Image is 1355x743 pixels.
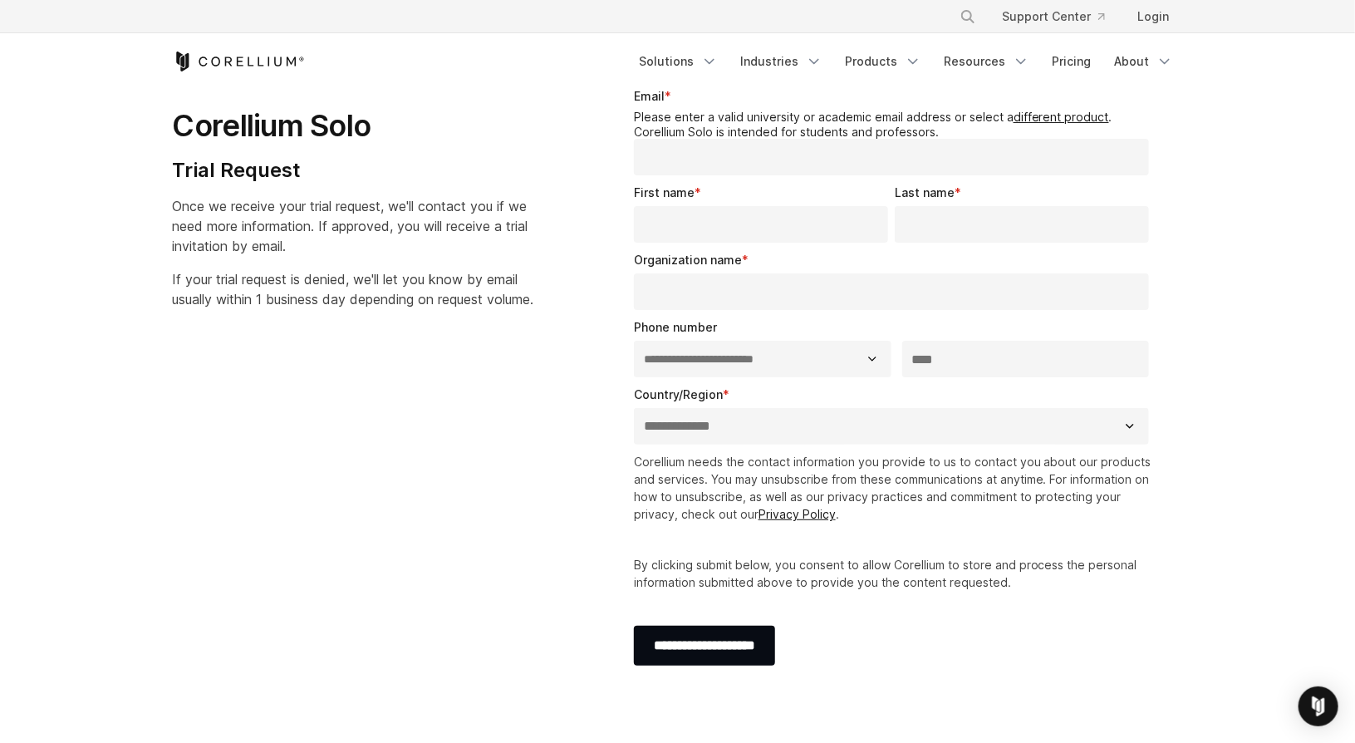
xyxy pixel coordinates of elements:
[1043,47,1102,76] a: Pricing
[836,47,931,76] a: Products
[634,253,742,267] span: Organization name
[630,47,728,76] a: Solutions
[1105,47,1183,76] a: About
[173,52,305,71] a: Corellium Home
[731,47,832,76] a: Industries
[989,2,1118,32] a: Support Center
[630,47,1183,76] div: Navigation Menu
[935,47,1039,76] a: Resources
[634,320,717,334] span: Phone number
[1125,2,1183,32] a: Login
[634,453,1156,523] p: Corellium needs the contact information you provide to us to contact you about our products and s...
[1014,110,1109,124] a: different product
[940,2,1183,32] div: Navigation Menu
[634,185,695,199] span: First name
[634,556,1156,591] p: By clicking submit below, you consent to allow Corellium to store and process the personal inform...
[173,158,534,183] h4: Trial Request
[895,185,955,199] span: Last name
[1299,686,1338,726] div: Open Intercom Messenger
[953,2,983,32] button: Search
[634,110,1156,139] legend: Please enter a valid university or academic email address or select a . Corellium Solo is intende...
[173,107,534,145] h1: Corellium Solo
[173,198,528,254] span: Once we receive your trial request, we'll contact you if we need more information. If approved, y...
[634,89,665,103] span: Email
[173,271,534,308] span: If your trial request is denied, we'll let you know by email usually within 1 business day depend...
[759,507,836,521] a: Privacy Policy
[634,387,723,401] span: Country/Region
